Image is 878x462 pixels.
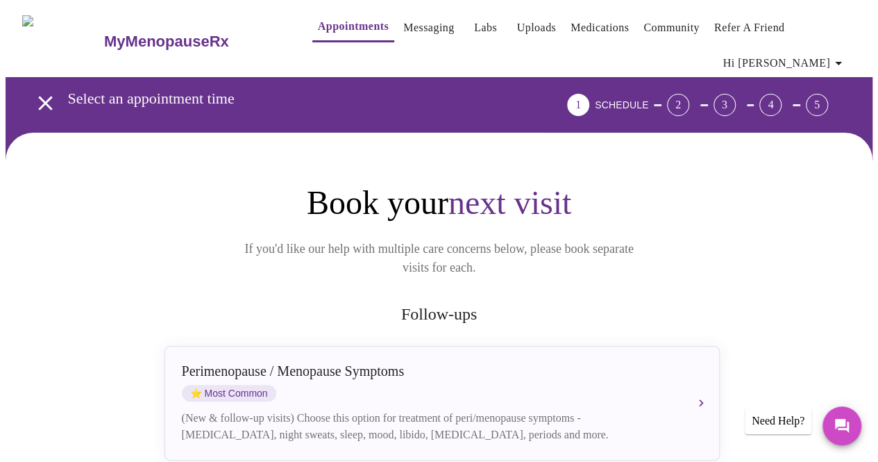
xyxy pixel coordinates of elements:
h2: Follow-ups [162,305,717,324]
h1: Book your [162,183,717,223]
span: next visit [448,184,571,221]
span: star [190,388,202,399]
p: If you'd like our help with multiple care concerns below, please book separate visits for each. [226,240,653,277]
div: 5 [806,94,828,116]
a: MyMenopauseRx [102,17,284,66]
button: Labs [464,14,508,42]
div: 4 [759,94,782,116]
span: Most Common [182,385,276,402]
button: Hi [PERSON_NAME] [718,49,852,77]
a: Medications [571,18,629,38]
h3: MyMenopauseRx [104,33,229,51]
button: open drawer [25,83,66,124]
div: 2 [667,94,689,116]
div: Need Help? [745,408,811,434]
div: Perimenopause / Menopause Symptoms [182,363,675,379]
span: Hi [PERSON_NAME] [723,53,847,73]
a: Uploads [517,18,557,38]
h3: Select an appointment time [68,90,490,108]
a: Refer a Friend [714,18,785,38]
div: 3 [714,94,736,116]
span: SCHEDULE [595,99,648,110]
a: Appointments [318,17,389,36]
img: MyMenopauseRx Logo [22,15,102,67]
a: Labs [474,18,497,38]
button: Refer a Friend [709,14,791,42]
a: Community [643,18,700,38]
button: Messaging [398,14,459,42]
button: Medications [565,14,634,42]
a: Messaging [403,18,454,38]
div: (New & follow-up visits) Choose this option for treatment of peri/menopause symptoms - [MEDICAL_D... [182,410,675,443]
div: 1 [567,94,589,116]
button: Appointments [312,13,394,42]
button: Community [638,14,705,42]
button: Uploads [512,14,562,42]
button: Messages [822,406,861,445]
button: Perimenopause / Menopause SymptomsstarMost Common(New & follow-up visits) Choose this option for ... [164,346,720,461]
